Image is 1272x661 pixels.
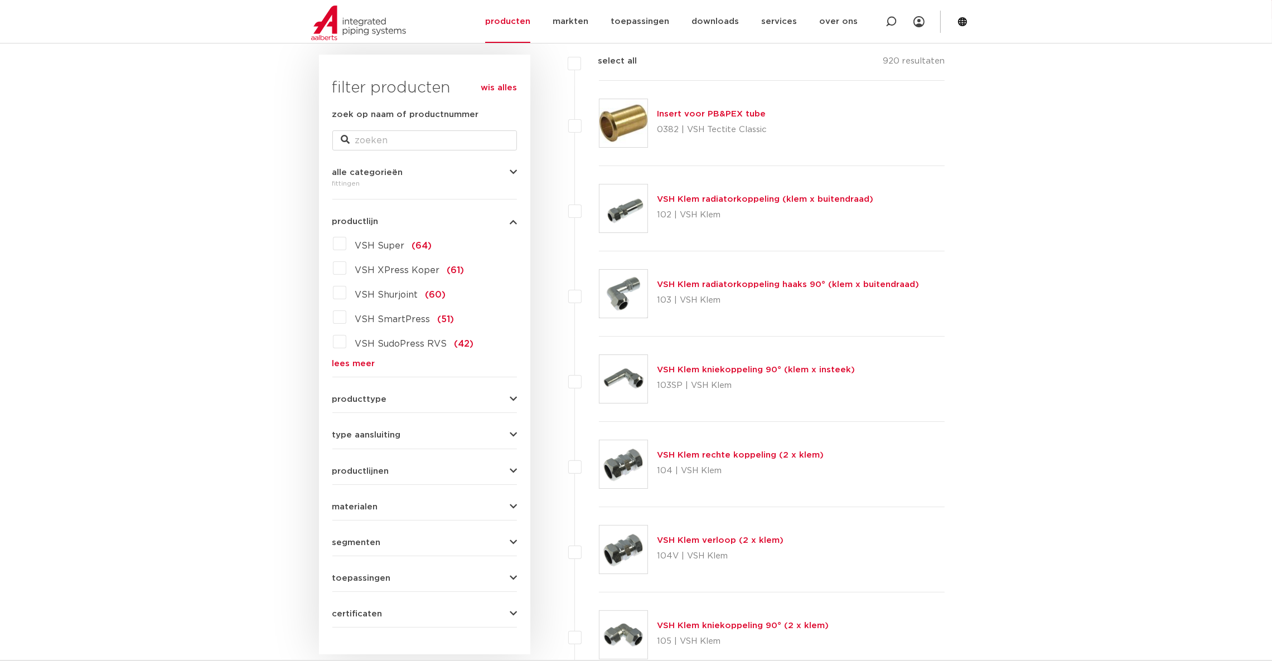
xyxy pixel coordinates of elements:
button: productlijn [332,217,517,226]
a: wis alles [481,81,517,95]
span: (64) [412,241,432,250]
p: 103SP | VSH Klem [657,377,855,395]
span: producttype [332,395,387,404]
label: select all [581,55,637,68]
p: 920 resultaten [883,55,945,72]
img: Thumbnail for Insert voor PB&PEX tube [599,99,647,147]
p: 102 | VSH Klem [657,206,873,224]
img: Thumbnail for VSH Klem rechte koppeling (2 x klem) [599,440,647,488]
span: certificaten [332,610,383,618]
a: Insert voor PB&PEX tube [657,110,766,118]
span: productlijn [332,217,379,226]
button: segmenten [332,538,517,547]
p: 104 | VSH Klem [657,462,824,480]
p: 0382 | VSH Tectite Classic [657,121,767,139]
span: VSH SudoPress RVS [355,339,447,348]
span: (42) [454,339,474,348]
span: VSH SmartPress [355,315,431,324]
span: toepassingen [332,574,391,582]
button: materialen [332,503,517,511]
img: Thumbnail for VSH Klem kniekoppeling 90° (2 x klem) [599,611,647,659]
button: producttype [332,395,517,404]
p: 104V | VSH Klem [657,547,783,565]
button: alle categorieën [332,168,517,177]
p: 105 | VSH Klem [657,633,829,650]
a: VSH Klem radiatorkoppeling haaks 90° (klem x buitendraad) [657,280,919,289]
a: VSH Klem verloop (2 x klem) [657,536,783,545]
span: (61) [447,266,465,275]
img: Thumbnail for VSH Klem verloop (2 x klem) [599,526,647,573]
img: Thumbnail for VSH Klem radiatorkoppeling (klem x buitendraad) [599,184,647,232]
h3: filter producten [332,77,517,99]
span: (51) [438,315,454,324]
span: productlijnen [332,467,389,475]
span: materialen [332,503,378,511]
p: 103 | VSH Klem [657,291,919,309]
button: certificaten [332,610,517,618]
button: type aansluiting [332,431,517,439]
a: VSH Klem radiatorkoppeling (klem x buitendraad) [657,195,873,203]
div: fittingen [332,177,517,190]
span: VSH XPress Koper [355,266,440,275]
img: Thumbnail for VSH Klem radiatorkoppeling haaks 90° (klem x buitendraad) [599,270,647,318]
button: productlijnen [332,467,517,475]
img: Thumbnail for VSH Klem kniekoppeling 90° (klem x insteek) [599,355,647,403]
button: toepassingen [332,574,517,582]
input: zoeken [332,130,517,150]
span: segmenten [332,538,381,547]
a: lees meer [332,359,517,368]
label: zoek op naam of productnummer [332,108,479,121]
span: type aansluiting [332,431,401,439]
a: VSH Klem kniekoppeling 90° (2 x klem) [657,621,829,630]
span: (60) [425,290,446,299]
span: VSH Shurjoint [355,290,418,299]
span: alle categorieën [332,168,403,177]
a: VSH Klem kniekoppeling 90° (klem x insteek) [657,366,855,374]
a: VSH Klem rechte koppeling (2 x klem) [657,451,824,459]
span: VSH Super [355,241,405,250]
